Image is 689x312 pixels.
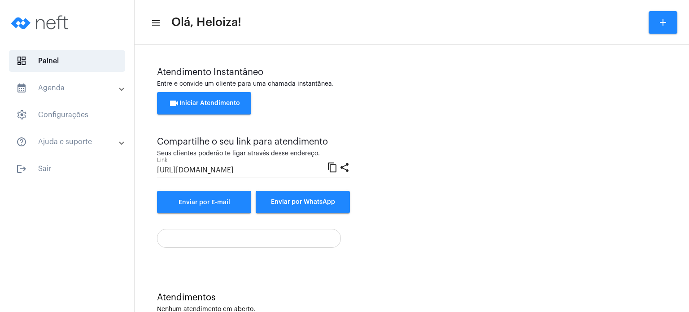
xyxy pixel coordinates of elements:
span: sidenav icon [16,110,27,120]
img: logo-neft-novo-2.png [7,4,74,40]
mat-icon: add [658,17,668,28]
mat-icon: share [339,162,350,172]
mat-panel-title: Ajuda e suporte [16,136,120,147]
button: Enviar por WhatsApp [256,191,350,213]
button: Iniciar Atendimento [157,92,251,114]
span: Iniciar Atendimento [169,100,240,106]
div: Atendimentos [157,293,667,303]
mat-expansion-panel-header: sidenav iconAjuda e suporte [5,131,134,153]
span: Sair [9,158,125,180]
mat-expansion-panel-header: sidenav iconAgenda [5,77,134,99]
span: Enviar por WhatsApp [271,199,335,205]
div: Seus clientes poderão te ligar através desse endereço. [157,150,350,157]
span: sidenav icon [16,56,27,66]
span: Olá, Heloiza! [171,15,241,30]
mat-icon: sidenav icon [16,136,27,147]
div: Atendimento Instantâneo [157,67,667,77]
span: Enviar por E-mail [179,199,230,206]
mat-icon: sidenav icon [16,83,27,93]
a: Enviar por E-mail [157,191,251,213]
mat-icon: content_copy [327,162,338,172]
mat-panel-title: Agenda [16,83,120,93]
mat-icon: videocam [169,98,179,109]
span: Painel [9,50,125,72]
div: Entre e convide um cliente para uma chamada instantânea. [157,81,667,88]
div: Compartilhe o seu link para atendimento [157,137,350,147]
span: Configurações [9,104,125,126]
mat-icon: sidenav icon [16,163,27,174]
mat-icon: sidenav icon [151,18,160,28]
